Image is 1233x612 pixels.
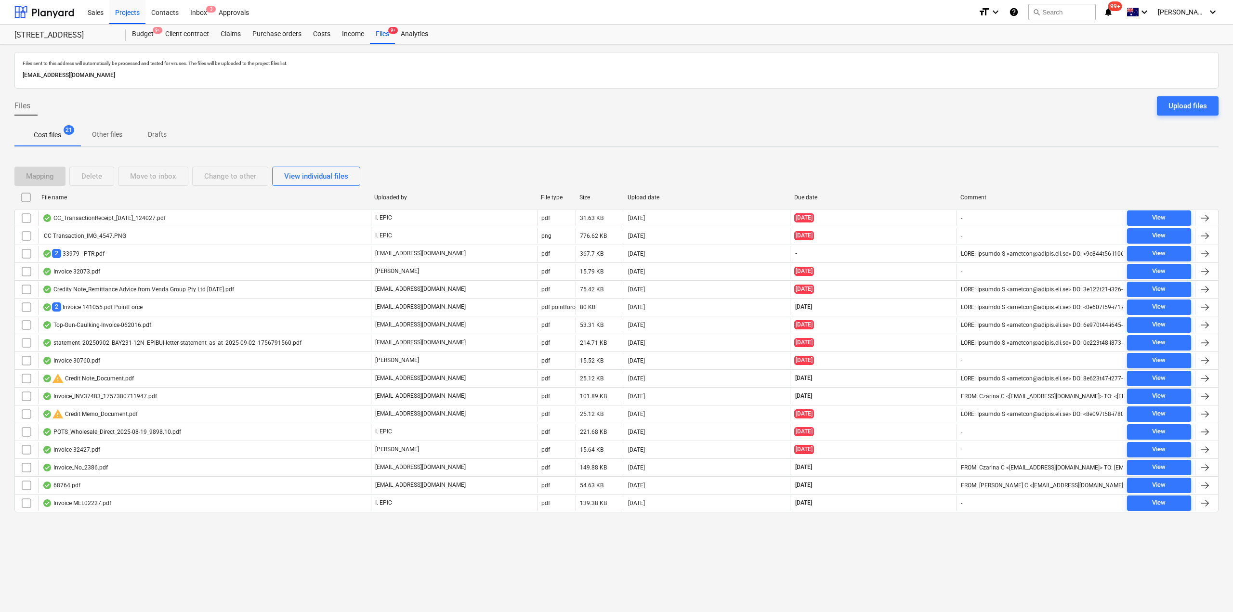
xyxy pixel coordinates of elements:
a: Analytics [395,25,434,44]
div: View [1152,230,1166,241]
div: Invoice 32427.pdf [42,446,100,454]
div: Size [579,194,620,201]
div: OCR finished [42,428,52,436]
button: View [1127,460,1191,475]
button: View individual files [272,167,360,186]
iframe: Chat Widget [1185,566,1233,612]
p: I. EPIC [375,214,392,222]
div: pdf [541,429,550,435]
p: I. EPIC [375,428,392,436]
button: View [1127,495,1191,511]
div: View [1152,301,1166,313]
div: Credit Note_Document.pdf [42,373,134,384]
div: 776.62 KB [580,233,607,239]
div: Upload date [628,194,787,201]
span: [DATE] [794,320,814,329]
button: View [1127,246,1191,261]
div: View individual files [284,170,348,182]
button: View [1127,299,1191,315]
span: 21 [64,125,74,135]
p: [PERSON_NAME] [375,356,419,365]
div: [DATE] [628,268,645,275]
div: pdf [541,322,550,328]
a: Costs [307,25,336,44]
div: [DATE] [628,215,645,221]
div: 80 KB [580,304,595,311]
div: pdf pointforce [541,304,578,311]
a: Client contract [159,25,215,44]
p: [PERSON_NAME] [375,267,419,275]
div: File name [41,194,367,201]
span: [DATE] [794,231,814,240]
div: [DATE] [628,304,645,311]
div: CC Transaction_IMG_4547.PNG [42,233,126,239]
p: [EMAIL_ADDRESS][DOMAIN_NAME] [375,249,466,258]
span: [DATE] [794,499,813,507]
div: Income [336,25,370,44]
div: View [1152,426,1166,437]
div: [DATE] [628,322,645,328]
span: warning [52,408,64,420]
div: Invoice 30760.pdf [42,357,100,365]
div: - [961,357,962,364]
div: View [1152,373,1166,384]
div: 33979 - PTR.pdf [42,249,105,258]
div: 53.31 KB [580,322,603,328]
div: pdf [541,250,550,257]
div: statement_20250902_BAY231-12N_EPIBUI-letter-statement_as_at_2025-09-02_1756791560.pdf [42,339,302,347]
span: - [794,249,798,258]
div: [DATE] [628,411,645,417]
div: OCR finished [42,446,52,454]
span: [DATE] [794,445,814,454]
div: View [1152,337,1166,348]
div: OCR finished [42,339,52,347]
div: POTS_Wholesale_Direct_2025-08-19_9898.10.pdf [42,428,181,436]
button: View [1127,210,1191,226]
button: View [1127,424,1191,440]
div: [DATE] [628,375,645,382]
button: View [1127,335,1191,351]
div: pdf [541,500,550,507]
div: OCR finished [42,321,52,329]
div: [DATE] [628,500,645,507]
div: View [1152,319,1166,330]
p: [EMAIL_ADDRESS][DOMAIN_NAME] [375,303,466,311]
div: - [961,268,962,275]
div: OCR finished [42,410,52,418]
div: [DATE] [628,446,645,453]
div: Uploaded by [374,194,533,201]
span: 2 [52,249,61,258]
button: Upload files [1157,96,1219,116]
i: keyboard_arrow_down [1207,6,1219,18]
span: 3 [206,6,216,13]
div: OCR finished [42,464,52,471]
div: Upload files [1168,100,1207,112]
p: I. EPIC [375,232,392,240]
div: View [1152,248,1166,259]
span: [DATE] [794,481,813,489]
div: CC_TransactionReceipt_[DATE]_124027.pdf [42,214,166,222]
button: Search [1028,4,1096,20]
a: Purchase orders [247,25,307,44]
div: 149.88 KB [580,464,607,471]
div: View [1152,408,1166,419]
div: View [1152,480,1166,491]
span: [DATE] [794,213,814,222]
div: View [1152,497,1166,508]
p: [EMAIL_ADDRESS][DOMAIN_NAME] [375,285,466,293]
div: pdf [541,286,550,293]
button: View [1127,282,1191,297]
div: Claims [215,25,247,44]
div: OCR finished [42,357,52,365]
span: [DATE] [794,427,814,436]
div: [STREET_ADDRESS] [14,30,115,40]
div: - [961,429,962,435]
div: View [1152,266,1166,277]
span: [DATE] [794,285,814,294]
span: [DATE] [794,267,814,276]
